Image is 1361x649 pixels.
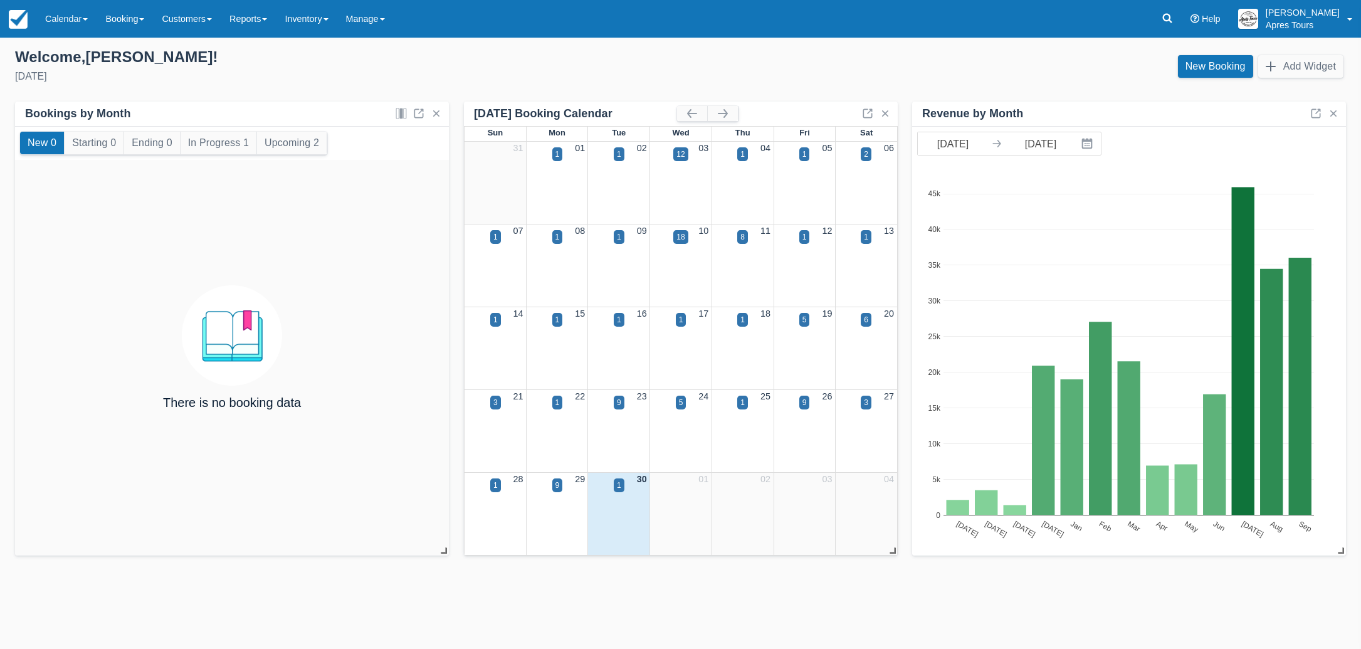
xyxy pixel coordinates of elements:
[637,226,647,236] a: 09
[822,226,832,236] a: 12
[918,132,988,155] input: Start Date
[513,474,523,484] a: 28
[740,397,745,408] div: 1
[493,397,498,408] div: 3
[698,391,708,401] a: 24
[884,391,894,401] a: 27
[20,132,64,154] button: New 0
[612,128,626,137] span: Tue
[735,128,750,137] span: Thu
[1178,55,1253,78] a: New Booking
[1266,19,1340,31] p: Apres Tours
[1238,9,1258,29] img: A1
[575,226,585,236] a: 08
[802,231,807,243] div: 1
[555,149,560,160] div: 1
[1190,14,1199,23] i: Help
[555,397,560,408] div: 1
[555,480,560,491] div: 9
[799,128,810,137] span: Fri
[802,314,807,325] div: 5
[884,143,894,153] a: 06
[1202,14,1221,24] span: Help
[802,149,807,160] div: 1
[575,309,585,319] a: 15
[474,107,677,121] div: [DATE] Booking Calendar
[822,309,832,319] a: 19
[698,309,708,319] a: 17
[679,314,683,325] div: 1
[181,132,256,154] button: In Progress 1
[822,391,832,401] a: 26
[555,314,560,325] div: 1
[617,397,621,408] div: 9
[182,285,282,386] img: booking.png
[637,474,647,484] a: 30
[760,309,770,319] a: 18
[884,226,894,236] a: 13
[513,143,523,153] a: 31
[513,309,523,319] a: 14
[802,397,807,408] div: 9
[575,474,585,484] a: 29
[493,231,498,243] div: 1
[760,391,770,401] a: 25
[25,107,131,121] div: Bookings by Month
[679,397,683,408] div: 5
[257,132,327,154] button: Upcoming 2
[9,10,28,29] img: checkfront-main-nav-mini-logo.png
[760,226,770,236] a: 11
[1258,55,1343,78] button: Add Widget
[864,397,868,408] div: 3
[672,128,689,137] span: Wed
[698,143,708,153] a: 03
[575,391,585,401] a: 22
[698,226,708,236] a: 10
[65,132,123,154] button: Starting 0
[698,474,708,484] a: 01
[1076,132,1101,155] button: Interact with the calendar and add the check-in date for your trip.
[1266,6,1340,19] p: [PERSON_NAME]
[884,474,894,484] a: 04
[488,128,503,137] span: Sun
[617,480,621,491] div: 1
[549,128,565,137] span: Mon
[740,314,745,325] div: 1
[575,143,585,153] a: 01
[637,391,647,401] a: 23
[637,309,647,319] a: 16
[513,226,523,236] a: 07
[555,231,560,243] div: 1
[760,474,770,484] a: 02
[124,132,179,154] button: Ending 0
[676,149,685,160] div: 12
[822,143,832,153] a: 05
[163,396,301,409] h4: There is no booking data
[15,69,671,84] div: [DATE]
[740,149,745,160] div: 1
[637,143,647,153] a: 02
[864,149,868,160] div: 2
[1006,132,1076,155] input: End Date
[617,314,621,325] div: 1
[822,474,832,484] a: 03
[617,231,621,243] div: 1
[617,149,621,160] div: 1
[676,231,685,243] div: 18
[493,314,498,325] div: 1
[884,309,894,319] a: 20
[740,231,745,243] div: 8
[15,48,671,66] div: Welcome , [PERSON_NAME] !
[513,391,523,401] a: 21
[864,231,868,243] div: 1
[860,128,873,137] span: Sat
[760,143,770,153] a: 04
[493,480,498,491] div: 1
[864,314,868,325] div: 6
[922,107,1023,121] div: Revenue by Month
